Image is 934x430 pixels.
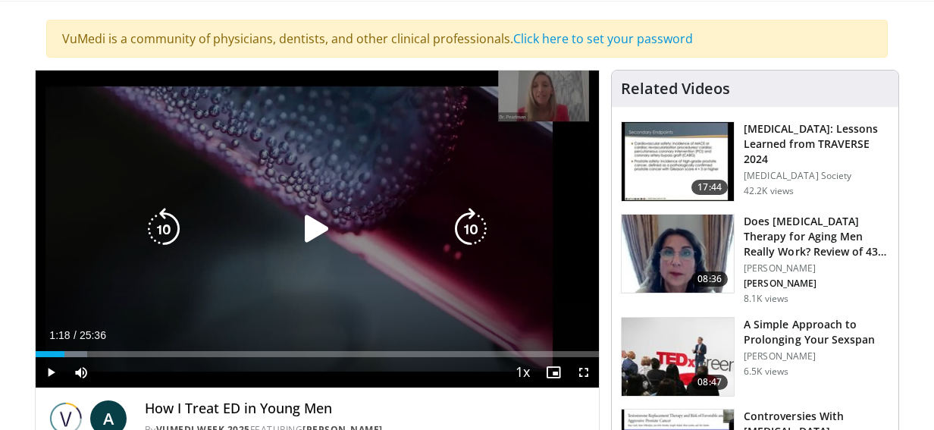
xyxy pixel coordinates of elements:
span: / [74,329,77,341]
video-js: Video Player [36,71,599,388]
img: c4bd4661-e278-4c34-863c-57c104f39734.150x105_q85_crop-smart_upscale.jpg [622,318,734,397]
h3: Does [MEDICAL_DATA] Therapy for Aging Men Really Work? Review of 43 St… [744,214,889,259]
div: Progress Bar [36,351,599,357]
p: [PERSON_NAME] [744,262,889,275]
p: [MEDICAL_DATA] Society [744,170,889,182]
span: 1:18 [49,329,70,341]
img: 1317c62a-2f0d-4360-bee0-b1bff80fed3c.150x105_q85_crop-smart_upscale.jpg [622,122,734,201]
button: Playback Rate [508,357,538,388]
a: Click here to set your password [513,30,693,47]
h4: How I Treat ED in Young Men [145,400,587,417]
span: 08:36 [691,271,728,287]
h3: A Simple Approach to Prolonging Your Sexspan [744,317,889,347]
button: Enable picture-in-picture mode [538,357,569,388]
a: 17:44 [MEDICAL_DATA]: Lessons Learned from TRAVERSE 2024 [MEDICAL_DATA] Society 42.2K views [621,121,889,202]
button: Fullscreen [569,357,599,388]
h4: Related Videos [621,80,730,98]
p: [PERSON_NAME] [744,350,889,363]
span: 25:36 [80,329,106,341]
a: 08:47 A Simple Approach to Prolonging Your Sexspan [PERSON_NAME] 6.5K views [621,317,889,397]
button: Mute [66,357,96,388]
button: Play [36,357,66,388]
img: 4d4bce34-7cbb-4531-8d0c-5308a71d9d6c.150x105_q85_crop-smart_upscale.jpg [622,215,734,293]
p: 8.1K views [744,293,788,305]
span: 17:44 [691,180,728,195]
p: 42.2K views [744,185,794,197]
h3: [MEDICAL_DATA]: Lessons Learned from TRAVERSE 2024 [744,121,889,167]
div: VuMedi is a community of physicians, dentists, and other clinical professionals. [46,20,888,58]
a: 08:36 Does [MEDICAL_DATA] Therapy for Aging Men Really Work? Review of 43 St… [PERSON_NAME] [PERS... [621,214,889,305]
span: 08:47 [691,375,728,390]
p: 6.5K views [744,366,788,378]
p: [PERSON_NAME] [744,278,889,290]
